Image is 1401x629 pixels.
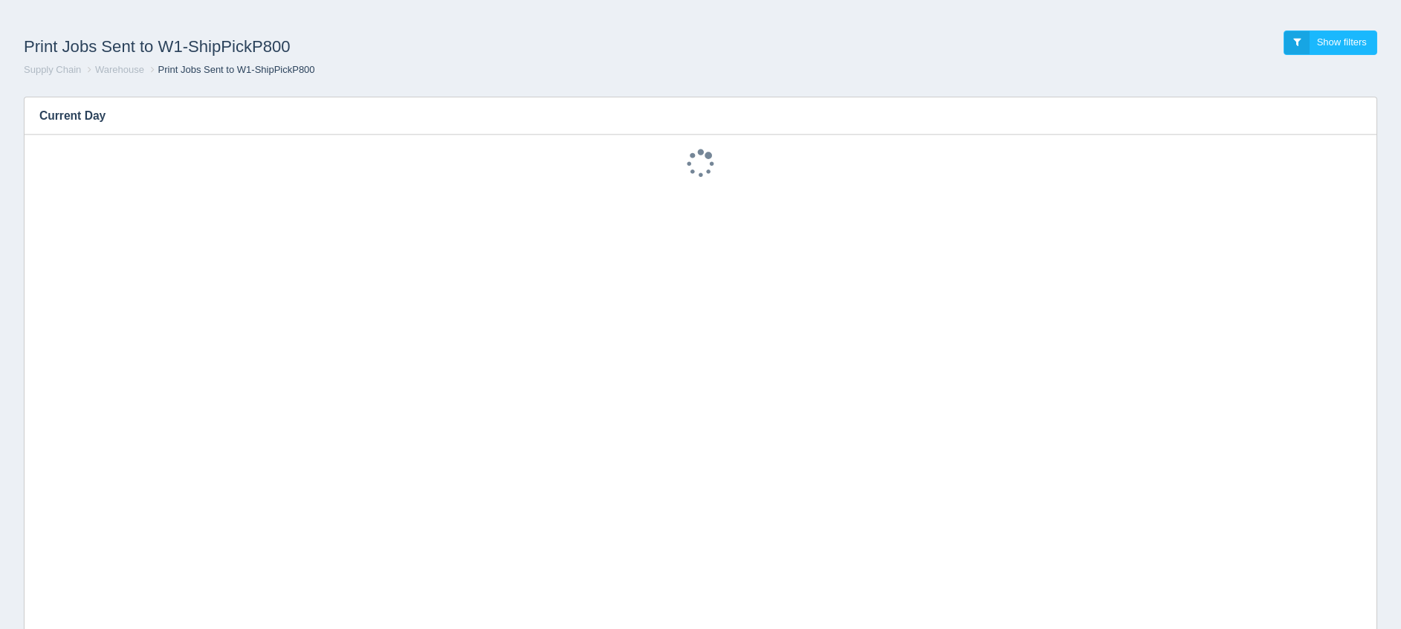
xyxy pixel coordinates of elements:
span: Show filters [1317,36,1367,48]
h1: Print Jobs Sent to W1-ShipPickP800 [24,30,701,63]
li: Print Jobs Sent to W1-ShipPickP800 [147,63,315,77]
a: Supply Chain [24,64,81,75]
a: Warehouse [95,64,144,75]
a: Show filters [1284,30,1377,55]
h3: Current Day [25,97,1354,135]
